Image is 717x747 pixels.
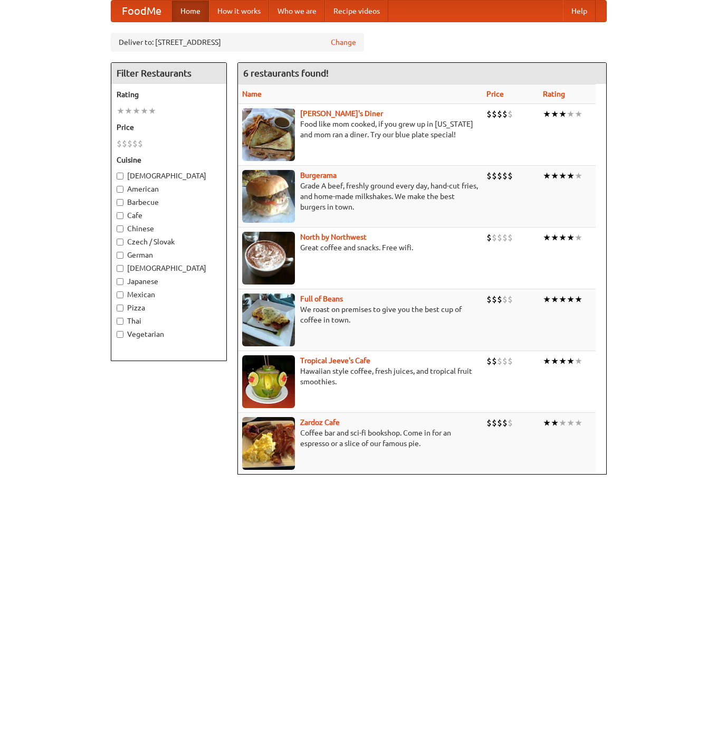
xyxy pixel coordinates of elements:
[138,138,143,149] li: $
[242,366,478,387] p: Hawaiian style coffee, fresh juices, and tropical fruit smoothies.
[117,197,221,207] label: Barbecue
[559,417,567,429] li: ★
[132,105,140,117] li: ★
[300,109,383,118] a: [PERSON_NAME]'s Diner
[148,105,156,117] li: ★
[551,232,559,243] li: ★
[325,1,388,22] a: Recipe videos
[300,233,367,241] b: North by Northwest
[117,263,221,273] label: [DEMOGRAPHIC_DATA]
[508,355,513,367] li: $
[140,105,148,117] li: ★
[502,232,508,243] li: $
[543,417,551,429] li: ★
[502,417,508,429] li: $
[551,170,559,182] li: ★
[486,170,492,182] li: $
[551,294,559,305] li: ★
[508,232,513,243] li: $
[497,108,502,120] li: $
[125,105,132,117] li: ★
[563,1,596,22] a: Help
[111,63,226,84] h4: Filter Restaurants
[559,108,567,120] li: ★
[497,417,502,429] li: $
[242,242,478,253] p: Great coffee and snacks. Free wifi.
[111,33,364,52] div: Deliver to: [STREET_ADDRESS]
[117,210,221,221] label: Cafe
[300,295,343,303] a: Full of Beans
[117,173,123,179] input: [DEMOGRAPHIC_DATA]
[172,1,209,22] a: Home
[543,232,551,243] li: ★
[492,294,497,305] li: $
[117,252,123,259] input: German
[567,294,575,305] li: ★
[242,428,478,449] p: Coffee bar and sci-fi bookshop. Come in for an espresso or a slice of our famous pie.
[117,237,221,247] label: Czech / Slovak
[127,138,132,149] li: $
[117,331,123,338] input: Vegetarian
[117,186,123,193] input: American
[117,239,123,245] input: Czech / Slovak
[117,318,123,325] input: Thai
[543,294,551,305] li: ★
[242,170,295,223] img: burgerama.jpg
[117,199,123,206] input: Barbecue
[508,417,513,429] li: $
[497,170,502,182] li: $
[497,355,502,367] li: $
[575,294,582,305] li: ★
[559,294,567,305] li: ★
[486,294,492,305] li: $
[575,232,582,243] li: ★
[492,355,497,367] li: $
[559,355,567,367] li: ★
[111,1,172,22] a: FoodMe
[492,232,497,243] li: $
[122,138,127,149] li: $
[117,305,123,311] input: Pizza
[497,232,502,243] li: $
[502,355,508,367] li: $
[117,89,221,100] h5: Rating
[502,170,508,182] li: $
[243,68,329,78] ng-pluralize: 6 restaurants found!
[575,170,582,182] li: ★
[117,184,221,194] label: American
[486,90,504,98] a: Price
[486,108,492,120] li: $
[242,304,478,325] p: We roast on premises to give you the best cup of coffee in town.
[117,155,221,165] h5: Cuisine
[567,232,575,243] li: ★
[508,108,513,120] li: $
[497,294,502,305] li: $
[492,170,497,182] li: $
[117,291,123,298] input: Mexican
[486,232,492,243] li: $
[117,278,123,285] input: Japanese
[543,355,551,367] li: ★
[117,212,123,219] input: Cafe
[551,417,559,429] li: ★
[242,417,295,470] img: zardoz.jpg
[117,105,125,117] li: ★
[575,417,582,429] li: ★
[132,138,138,149] li: $
[551,355,559,367] li: ★
[117,122,221,133] h5: Price
[117,265,123,272] input: [DEMOGRAPHIC_DATA]
[567,108,575,120] li: ★
[492,108,497,120] li: $
[543,90,565,98] a: Rating
[117,138,122,149] li: $
[575,108,582,120] li: ★
[508,294,513,305] li: $
[209,1,269,22] a: How it works
[242,355,295,408] img: jeeves.jpg
[117,223,221,234] label: Chinese
[575,355,582,367] li: ★
[242,232,295,285] img: north.jpg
